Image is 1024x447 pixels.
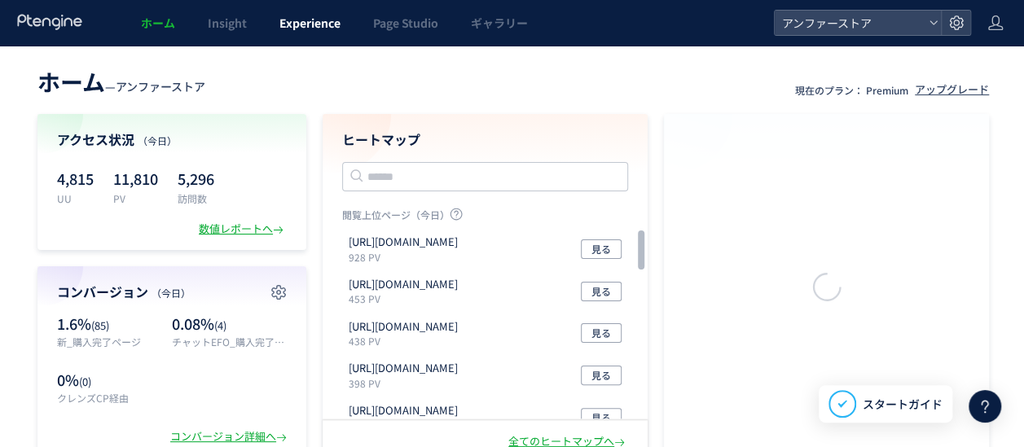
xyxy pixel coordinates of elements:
[349,319,458,335] p: https://scalp-d.angfa-store.jp/brand/hair_root/welcia/
[37,65,205,98] div: —
[349,234,458,250] p: https://www.angfa-store.jp/
[349,403,458,419] p: https://www.angfa-store.jp/mypage/period_purchases
[795,83,908,97] p: 現在のプラン： Premium
[91,318,109,333] span: (85)
[279,15,341,31] span: Experience
[581,239,622,259] button: 見る
[591,282,611,301] span: 見る
[57,391,164,405] p: クレンズCP経由
[141,15,175,31] span: ホーム
[373,15,438,31] span: Page Studio
[591,366,611,385] span: 見る
[581,408,622,427] button: 見る
[152,286,191,300] span: （今日）
[777,11,922,35] span: アンファーストア
[116,78,205,94] span: アンファーストア
[581,366,622,385] button: 見る
[863,396,943,413] span: スタートガイド
[57,335,164,348] p: 新_購入完了ページ
[57,165,94,191] p: 4,815
[591,408,611,427] span: 見る
[57,191,94,205] p: UU
[471,15,528,31] span: ギャラリー
[178,165,214,191] p: 5,296
[172,313,287,335] p: 0.08%
[349,250,464,264] p: 928 PV
[349,277,458,292] p: https://www.angfa-store.jp/cart
[37,65,105,98] span: ホーム
[591,323,611,343] span: 見る
[214,318,226,333] span: (4)
[591,239,611,259] span: 見る
[138,134,177,147] span: （今日）
[581,282,622,301] button: 見る
[581,323,622,343] button: 見る
[57,283,287,301] h4: コンバージョン
[349,376,464,390] p: 398 PV
[172,335,287,348] p: チャットEFO_購入完了ページ
[208,15,247,31] span: Insight
[199,221,287,237] div: 数値レポートへ
[349,334,464,348] p: 438 PV
[178,191,214,205] p: 訪問数
[342,130,628,149] h4: ヒートマップ
[349,419,464,432] p: 356 PV
[915,82,989,98] div: アップグレード
[113,191,158,205] p: PV
[170,429,290,445] div: コンバージョン詳細へ
[349,361,458,376] p: https://auth.angfa-store.jp/login
[57,130,287,149] h4: アクセス状況
[57,370,164,391] p: 0%
[79,374,91,389] span: (0)
[342,208,628,228] p: 閲覧上位ページ（今日）
[113,165,158,191] p: 11,810
[57,313,164,335] p: 1.6%
[349,291,464,305] p: 453 PV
